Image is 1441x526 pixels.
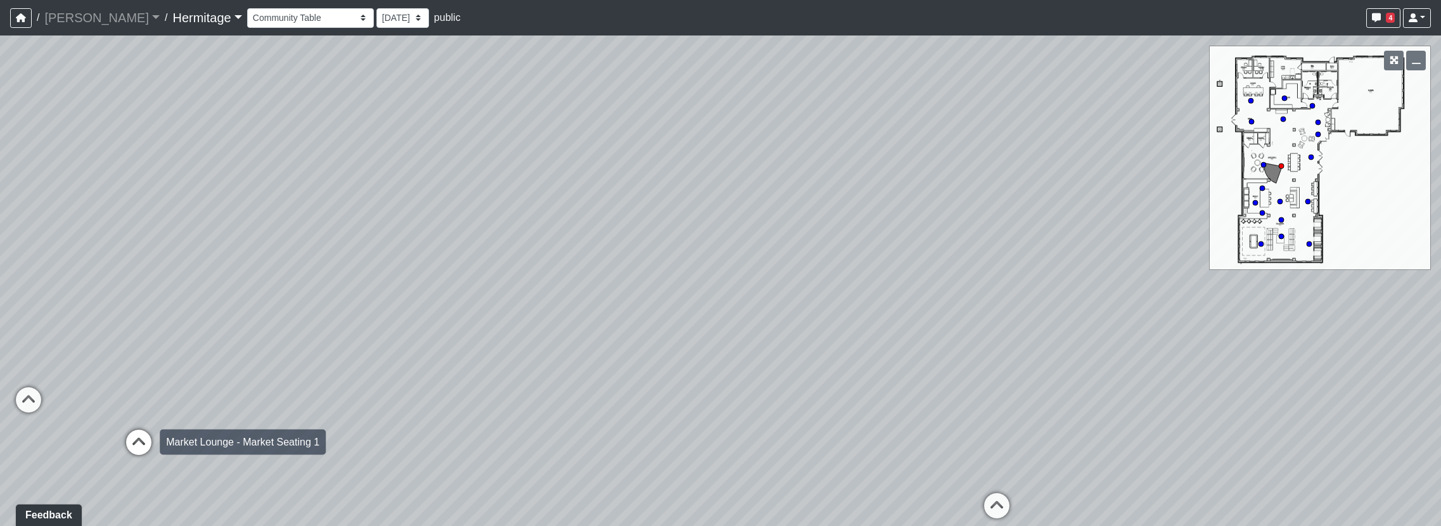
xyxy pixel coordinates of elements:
[32,5,44,30] span: /
[10,501,84,526] iframe: Ybug feedback widget
[160,5,172,30] span: /
[434,12,461,23] span: public
[172,5,241,30] a: Hermitage
[1386,13,1395,23] span: 4
[1366,8,1400,28] button: 4
[160,430,326,455] div: Market Lounge - Market Seating 1
[44,5,160,30] a: [PERSON_NAME]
